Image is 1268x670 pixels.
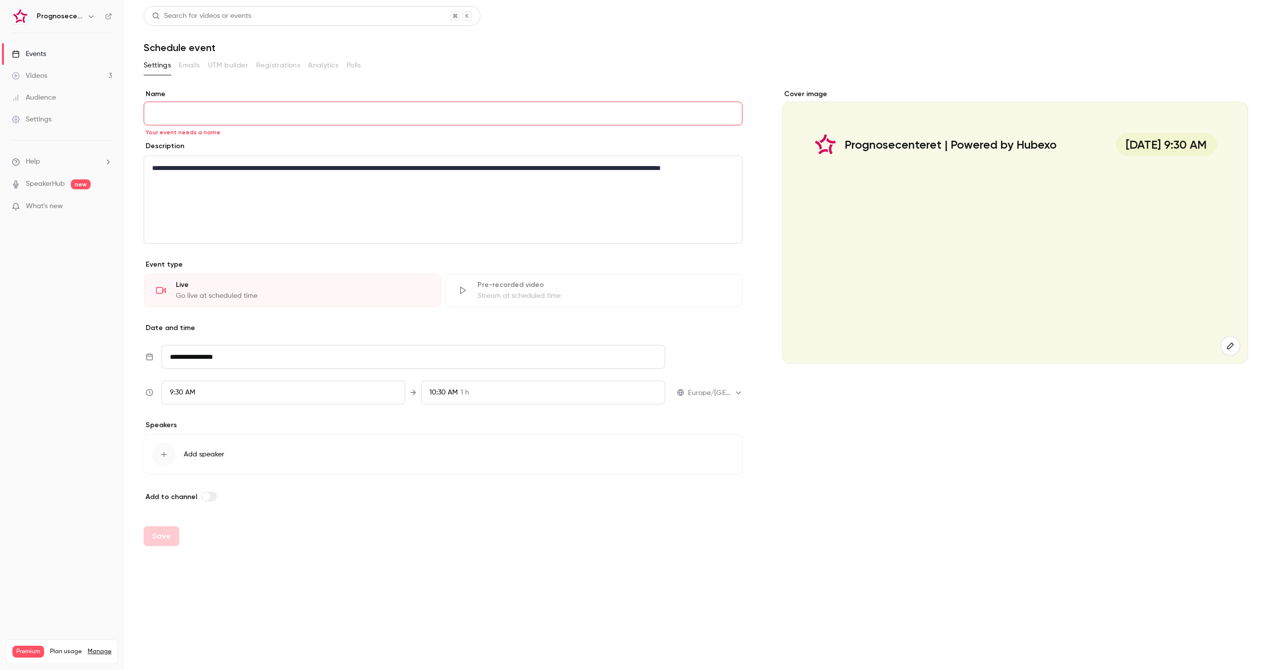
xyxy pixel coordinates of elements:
span: Polls [347,60,361,71]
div: Domain Overview [38,58,89,65]
span: 9:30 AM [170,389,195,396]
div: Settings [12,114,52,124]
img: website_grey.svg [16,26,24,34]
div: LiveGo live at scheduled time [144,274,441,307]
span: Add speaker [184,449,224,459]
div: Stream at scheduled time [477,291,731,301]
div: Videos [12,71,47,81]
div: To [421,381,665,404]
div: Go live at scheduled time [176,291,429,301]
span: Plan usage [50,648,82,656]
div: editor [144,156,742,243]
span: Emails [179,60,200,71]
div: Live [176,280,429,290]
div: Pre-recorded videoStream at scheduled time [445,274,743,307]
div: Search for videos or events [152,11,251,21]
span: Registrations [256,60,300,71]
span: new [71,179,91,189]
label: Cover image [782,89,1248,99]
label: Description [144,141,184,151]
img: Prognosecenteret | Powered by Hubexo [12,8,28,24]
span: Help [26,157,40,167]
div: v 4.0.25 [28,16,49,24]
img: logo_orange.svg [16,16,24,24]
p: Date and time [144,323,742,333]
div: Pre-recorded video [477,280,731,290]
img: tab_domain_overview_orange.svg [27,57,35,65]
a: Manage [88,648,111,656]
div: Audience [12,93,56,103]
a: SpeakerHub [26,179,65,189]
span: [DATE] 9:30 AM [1116,133,1217,156]
h1: Schedule event [144,42,1248,54]
section: description [144,156,742,244]
div: Europe/[GEOGRAPHIC_DATA] [688,388,742,398]
div: Domain: [DOMAIN_NAME] [26,26,109,34]
p: Speakers [144,420,742,430]
div: Events [12,49,46,59]
img: tab_keywords_by_traffic_grey.svg [99,57,106,65]
button: Add speaker [144,434,742,475]
span: Add to channel [146,493,197,501]
h6: Prognosecenteret | Powered by Hubexo [37,11,83,21]
span: Premium [12,646,44,658]
label: Name [144,89,742,99]
div: Keywords by Traffic [109,58,167,65]
span: UTM builder [208,60,248,71]
span: What's new [26,201,63,212]
span: 10:30 AM [429,389,458,396]
span: Analytics [308,60,339,71]
span: 1 h [461,388,469,398]
input: Tue, Feb 17, 2026 [161,345,666,369]
li: help-dropdown-opener [12,157,112,167]
div: From [161,381,406,404]
button: Settings [144,57,171,73]
span: Your event needs a name [146,128,220,136]
p: Prognosecenteret | Powered by Hubexo [845,137,1057,153]
p: Event type [144,260,742,270]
